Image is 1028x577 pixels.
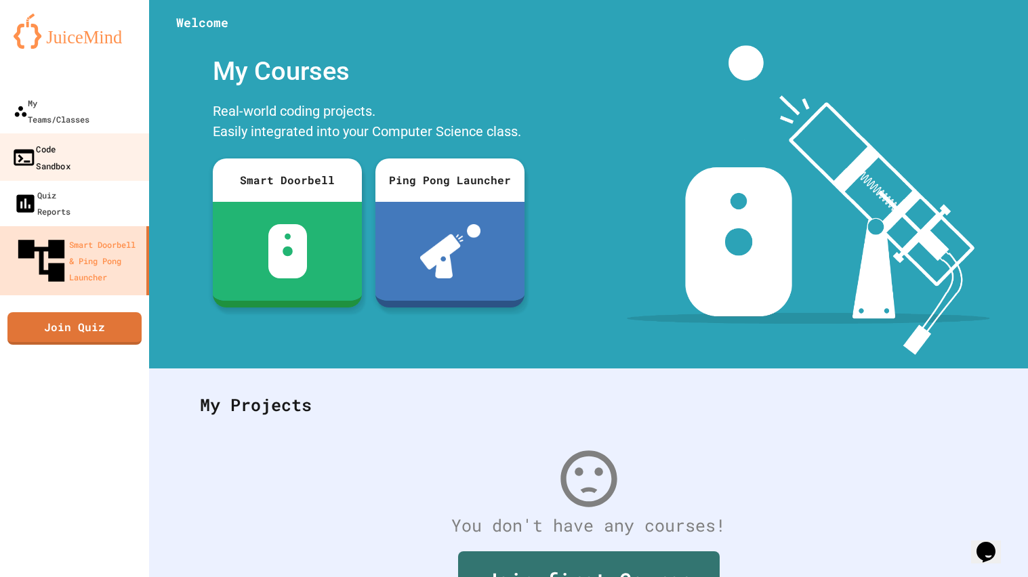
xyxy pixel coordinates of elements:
[213,158,362,202] div: Smart Doorbell
[7,312,142,345] a: Join Quiz
[14,14,136,49] img: logo-orange.svg
[420,224,480,278] img: ppl-with-ball.png
[12,140,70,173] div: Code Sandbox
[206,98,531,148] div: Real-world coding projects. Easily integrated into your Computer Science class.
[627,45,990,355] img: banner-image-my-projects.png
[206,45,531,98] div: My Courses
[14,95,89,127] div: My Teams/Classes
[268,224,307,278] img: sdb-white.svg
[186,379,991,431] div: My Projects
[186,513,991,538] div: You don't have any courses!
[971,523,1014,563] iframe: chat widget
[375,158,525,202] div: Ping Pong Launcher
[14,233,141,288] div: Smart Doorbell & Ping Pong Launcher
[14,187,70,219] div: Quiz Reports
